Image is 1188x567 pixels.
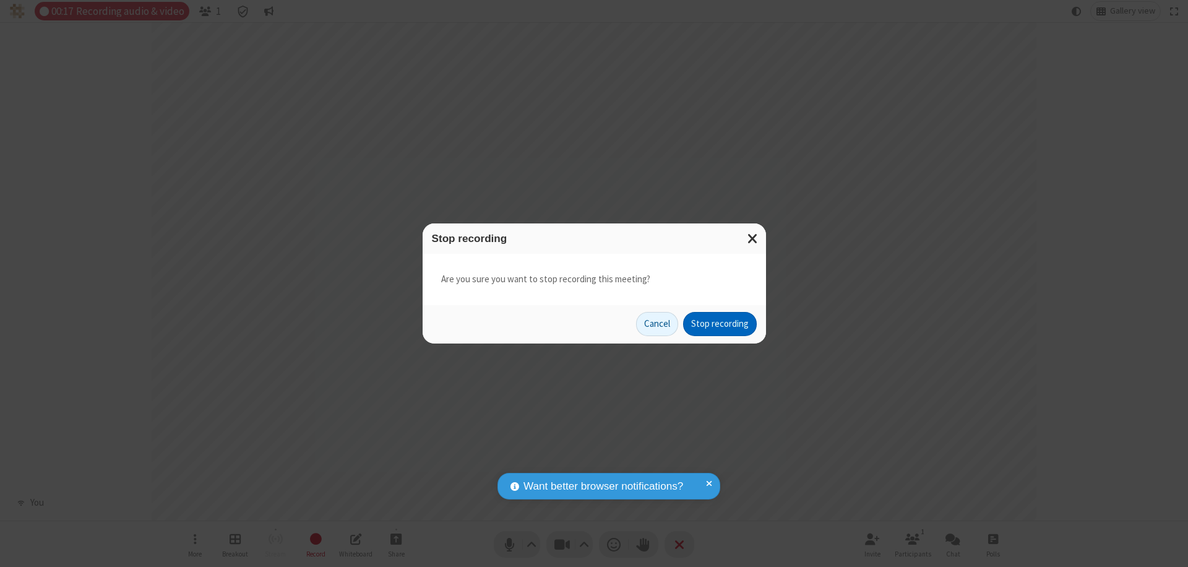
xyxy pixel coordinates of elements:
span: Want better browser notifications? [523,478,683,495]
button: Close modal [740,223,766,254]
h3: Stop recording [432,233,757,245]
div: Are you sure you want to stop recording this meeting? [423,254,766,305]
button: Cancel [636,312,678,337]
button: Stop recording [683,312,757,337]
